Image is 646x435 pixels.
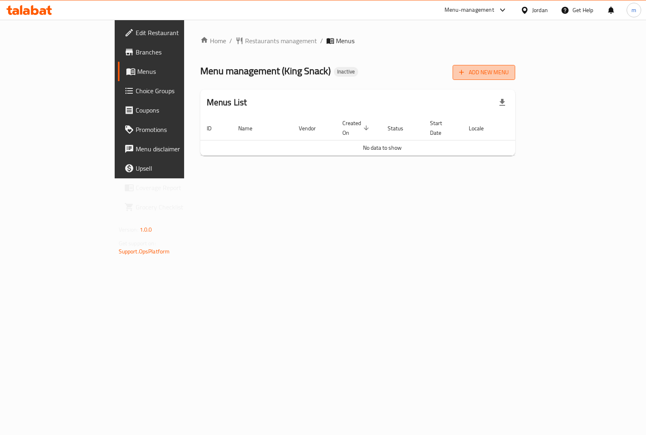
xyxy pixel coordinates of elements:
span: Name [238,123,263,133]
span: Created On [342,118,371,138]
span: ID [207,123,222,133]
div: Jordan [532,6,548,15]
span: Inactive [334,68,358,75]
span: Start Date [430,118,453,138]
button: Add New Menu [453,65,515,80]
a: Choice Groups [118,81,222,100]
a: Branches [118,42,222,62]
span: Get support on: [119,238,156,249]
table: enhanced table [200,116,564,156]
span: Vendor [299,123,326,133]
span: Restaurants management [245,36,317,46]
span: Menu disclaimer [136,144,216,154]
a: Menu disclaimer [118,139,222,159]
span: Coverage Report [136,183,216,192]
span: Promotions [136,125,216,134]
span: Menu management ( King Snack ) [200,62,331,80]
a: Promotions [118,120,222,139]
span: Add New Menu [459,67,509,77]
span: Status [388,123,414,133]
a: Coupons [118,100,222,120]
span: Choice Groups [136,86,216,96]
a: Upsell [118,159,222,178]
div: Menu-management [445,5,494,15]
h2: Menus List [207,96,247,109]
span: Branches [136,47,216,57]
th: Actions [504,116,564,140]
a: Support.OpsPlatform [119,246,170,257]
a: Menus [118,62,222,81]
a: Coverage Report [118,178,222,197]
span: 1.0.0 [140,224,152,235]
nav: breadcrumb [200,36,516,46]
span: Coupons [136,105,216,115]
div: Export file [493,93,512,112]
a: Restaurants management [235,36,317,46]
span: Grocery Checklist [136,202,216,212]
span: Menus [336,36,354,46]
li: / [320,36,323,46]
li: / [229,36,232,46]
span: m [631,6,636,15]
span: Locale [469,123,494,133]
span: Edit Restaurant [136,28,216,38]
span: Menus [137,67,216,76]
div: Inactive [334,67,358,77]
span: No data to show [363,142,402,153]
span: Upsell [136,163,216,173]
a: Edit Restaurant [118,23,222,42]
span: Version: [119,224,138,235]
a: Grocery Checklist [118,197,222,217]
